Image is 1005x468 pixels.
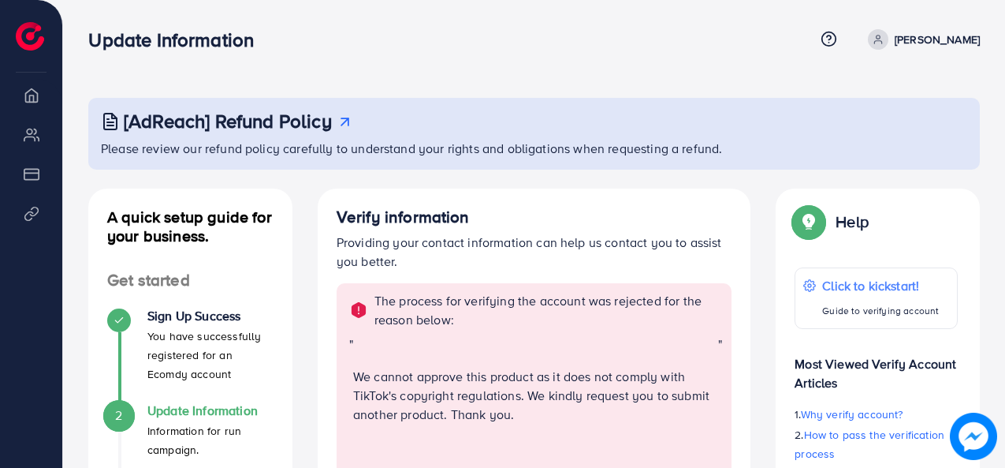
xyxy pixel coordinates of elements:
[950,413,997,460] img: image
[795,405,958,424] p: 1.
[822,301,939,320] p: Guide to verifying account
[795,342,958,392] p: Most Viewed Verify Account Articles
[349,301,368,320] img: alert
[337,208,732,227] h4: Verify information
[822,276,939,295] p: Click to kickstart!
[147,403,274,418] h4: Update Information
[862,29,980,50] a: [PERSON_NAME]
[801,406,903,422] span: Why verify account?
[88,28,266,51] h3: Update Information
[88,208,292,245] h4: A quick setup guide for your business.
[101,139,970,158] p: Please review our refund policy carefully to understand your rights and obligations when requesti...
[147,327,274,384] p: You have successfully registered for an Ecomdy account
[795,425,958,463] p: 2.
[795,208,823,236] img: Popup guide
[88,271,292,290] h4: Get started
[895,30,980,49] p: [PERSON_NAME]
[88,309,292,403] li: Sign Up Success
[147,421,274,459] p: Information for run campaign.
[147,309,274,324] h4: Sign Up Success
[124,110,332,133] h3: [AdReach] Refund Policy
[337,233,732,271] p: Providing your contact information can help us contact you to assist you better.
[16,22,44,51] img: logo
[795,427,944,462] span: How to pass the verification process
[353,367,718,424] p: We cannot approve this product as it does not comply with TikTok's copyright regulations. We kind...
[115,406,122,425] span: 2
[374,291,723,329] p: The process for verifying the account was rejected for the reason below:
[836,212,869,231] p: Help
